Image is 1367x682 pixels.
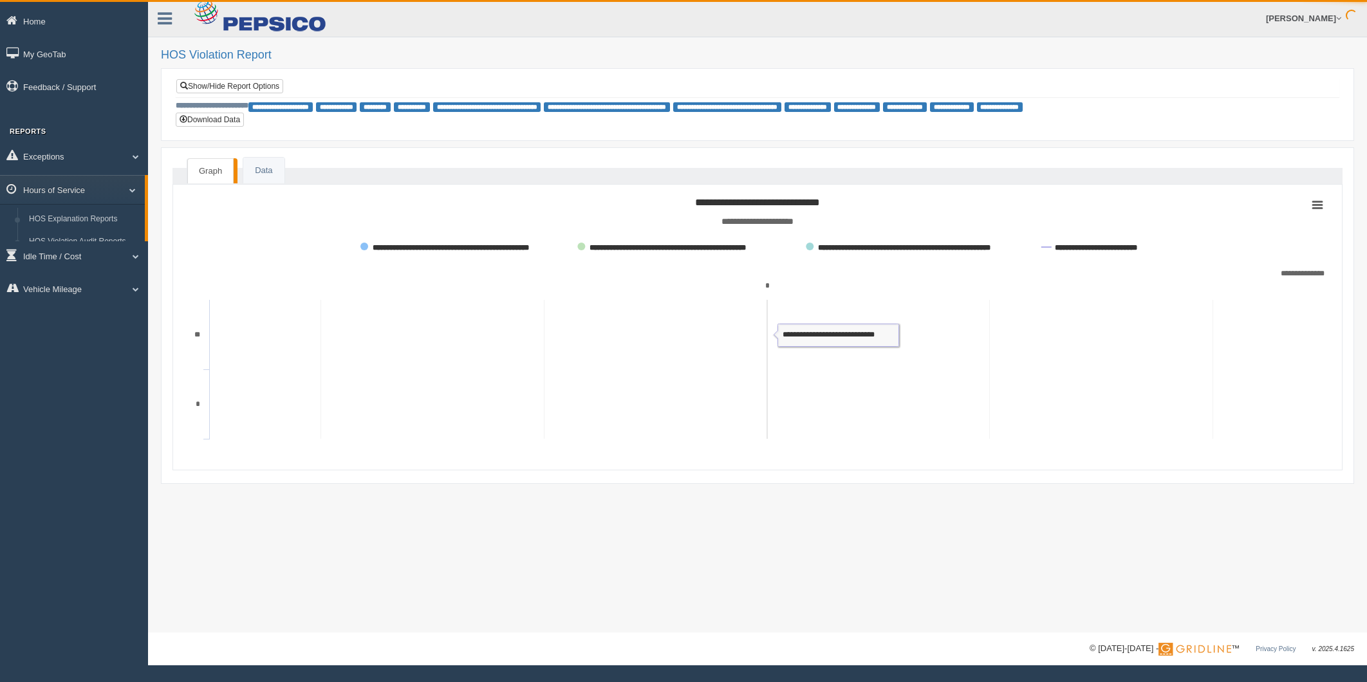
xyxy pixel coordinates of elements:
a: HOS Explanation Reports [23,208,145,231]
a: HOS Violation Audit Reports [23,230,145,253]
span: v. 2025.4.1625 [1312,645,1354,652]
img: Gridline [1158,643,1231,656]
button: Download Data [176,113,244,127]
a: Show/Hide Report Options [176,79,283,93]
a: Privacy Policy [1256,645,1296,652]
a: Data [243,158,284,184]
h2: HOS Violation Report [161,49,1354,62]
div: © [DATE]-[DATE] - ™ [1090,642,1354,656]
a: Graph [187,158,234,184]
